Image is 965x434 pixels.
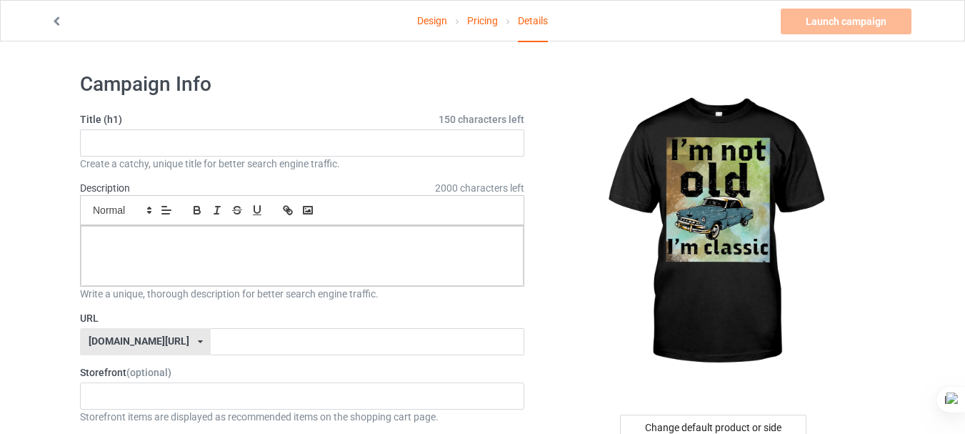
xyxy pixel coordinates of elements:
h1: Campaign Info [80,71,524,97]
label: Description [80,182,130,194]
span: (optional) [126,367,171,378]
label: Storefront [80,365,524,380]
div: Storefront items are displayed as recommended items on the shopping cart page. [80,410,524,424]
div: Details [518,1,548,42]
a: Design [417,1,447,41]
span: 2000 characters left [435,181,524,195]
div: [DOMAIN_NAME][URL] [89,336,189,346]
label: Title (h1) [80,112,524,127]
label: URL [80,311,524,325]
div: Write a unique, thorough description for better search engine traffic. [80,287,524,301]
a: Pricing [467,1,498,41]
span: 150 characters left [439,112,524,127]
div: Create a catchy, unique title for better search engine traffic. [80,157,524,171]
